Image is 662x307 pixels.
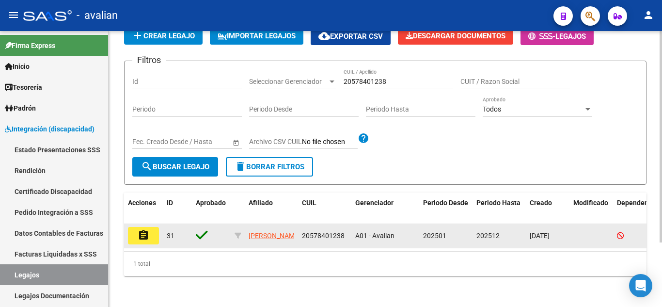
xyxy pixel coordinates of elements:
button: Open calendar [231,137,241,147]
span: Legajos [555,32,586,41]
span: Afiliado [249,199,273,207]
span: 20578401238 [302,232,345,240]
datatable-header-cell: Acciones [124,193,163,225]
button: Descargar Documentos [398,27,513,45]
span: 31 [167,232,174,240]
div: Open Intercom Messenger [629,274,652,297]
span: A01 - Avalian [355,232,394,240]
button: Borrar Filtros [226,157,313,177]
span: Integración (discapacidad) [5,124,95,134]
datatable-header-cell: Periodo Hasta [473,193,526,225]
button: -Legajos [520,27,594,45]
button: Crear Legajo [124,27,203,45]
span: Descargar Documentos [406,32,505,40]
datatable-header-cell: Modificado [569,193,613,225]
span: - avalian [77,5,118,26]
input: Fecha inicio [132,138,168,146]
span: Gerenciador [355,199,394,207]
datatable-header-cell: Creado [526,193,569,225]
span: Tesorería [5,82,42,93]
span: IMPORTAR LEGAJOS [218,32,296,40]
span: ID [167,199,173,207]
button: Exportar CSV [311,27,391,45]
span: Dependencia [617,199,658,207]
span: Archivo CSV CUIL [249,138,302,145]
mat-icon: add [132,30,143,41]
button: Buscar Legajo [132,157,218,177]
input: Archivo CSV CUIL [302,138,358,146]
mat-icon: assignment [138,229,149,241]
mat-icon: cloud_download [318,30,330,42]
span: 202512 [476,232,500,240]
mat-icon: menu [8,9,19,21]
datatable-header-cell: Aprobado [192,193,231,225]
input: Fecha fin [176,138,223,146]
span: Modificado [573,199,608,207]
mat-icon: delete [235,161,246,172]
mat-icon: person [643,9,654,21]
datatable-header-cell: Afiliado [245,193,298,225]
span: Acciones [128,199,156,207]
span: - [528,32,555,41]
span: Crear Legajo [132,32,195,40]
span: Todos [483,105,501,113]
datatable-header-cell: Periodo Desde [419,193,473,225]
span: Buscar Legajo [141,162,209,171]
span: Aprobado [196,199,226,207]
span: [DATE] [530,232,550,240]
button: IMPORTAR LEGAJOS [210,27,303,45]
span: [PERSON_NAME] [249,232,300,240]
span: Periodo Hasta [476,199,520,207]
span: Creado [530,199,552,207]
span: Borrar Filtros [235,162,304,171]
span: 202501 [423,232,446,240]
span: CUIL [302,199,316,207]
span: Periodo Desde [423,199,468,207]
datatable-header-cell: ID [163,193,192,225]
datatable-header-cell: Gerenciador [351,193,419,225]
mat-icon: search [141,161,153,172]
span: Exportar CSV [318,32,383,41]
mat-icon: help [358,132,369,144]
h3: Filtros [132,53,166,67]
span: Padrón [5,103,36,113]
datatable-header-cell: CUIL [298,193,351,225]
span: Seleccionar Gerenciador [249,78,328,86]
div: 1 total [124,252,646,276]
span: Firma Express [5,40,55,51]
span: Inicio [5,61,30,72]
